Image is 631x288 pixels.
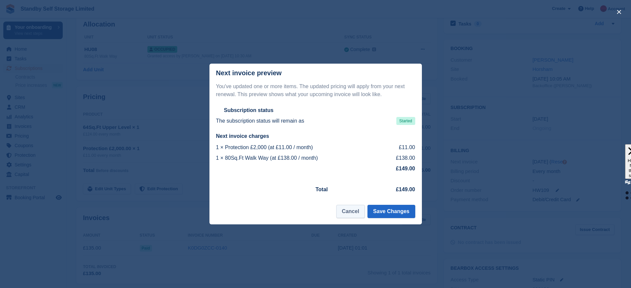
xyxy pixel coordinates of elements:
[216,83,415,98] p: You've updated one or more items. The updated pricing will apply from your next renewal. This pre...
[614,7,624,17] button: close
[224,107,274,114] h2: Subscription status
[216,142,384,153] td: 1 × Protection £2,000 (at £11.00 / month)
[316,187,328,192] strong: Total
[216,117,304,125] p: The subscription status will remain as
[383,153,415,163] td: £138.00
[367,205,415,218] button: Save Changes
[396,187,415,192] strong: £149.00
[216,133,415,140] h2: Next invoice charges
[336,205,365,218] button: Cancel
[396,166,415,171] strong: £149.00
[216,153,384,163] td: 1 × 80Sq.Ft Walk Way (at £138.00 / month)
[216,69,282,77] p: Next invoice preview
[383,142,415,153] td: £11.00
[396,117,415,125] span: Started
